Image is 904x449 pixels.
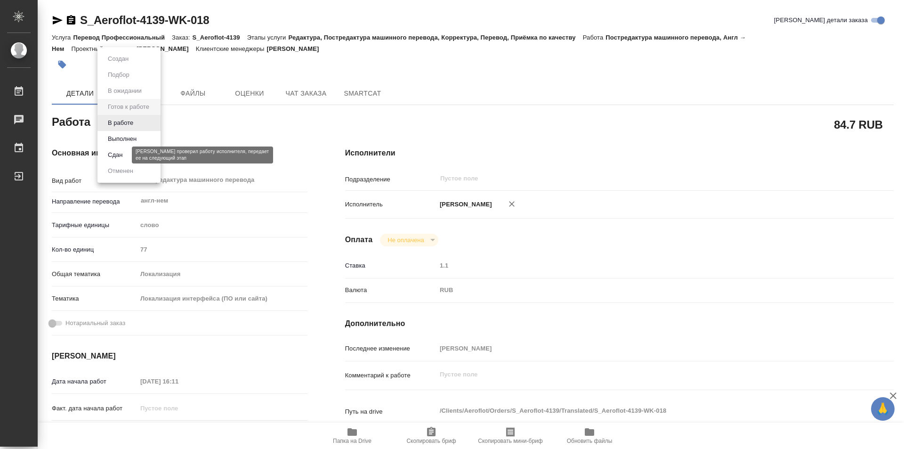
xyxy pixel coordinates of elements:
[105,86,145,96] button: В ожидании
[105,54,131,64] button: Создан
[105,102,152,112] button: Готов к работе
[105,134,139,144] button: Выполнен
[105,150,125,160] button: Сдан
[105,166,136,176] button: Отменен
[105,118,136,128] button: В работе
[105,70,132,80] button: Подбор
